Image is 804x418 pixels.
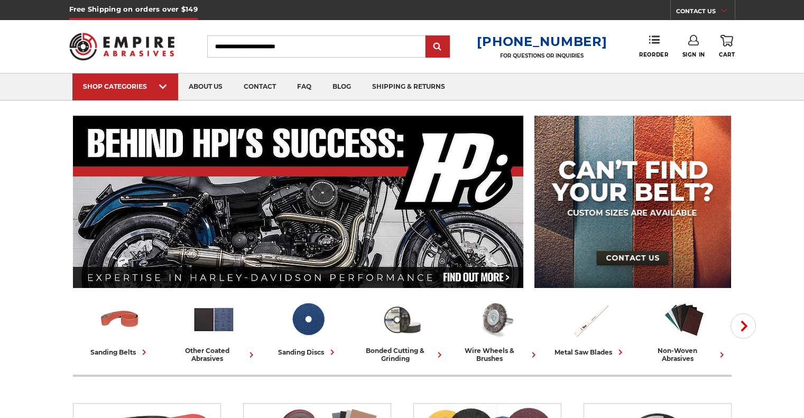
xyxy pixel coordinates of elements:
img: promo banner for custom belts. [534,116,731,288]
img: Sanding Discs [286,298,330,341]
a: bonded cutting & grinding [359,298,445,363]
div: other coated abrasives [171,347,257,363]
span: Sign In [682,51,705,58]
p: FOR QUESTIONS OR INQUIRIES [477,52,607,59]
input: Submit [427,36,448,58]
a: [PHONE_NUMBER] [477,34,607,49]
img: Metal Saw Blades [568,298,612,341]
a: contact [233,73,287,100]
img: Non-woven Abrasives [662,298,706,341]
a: shipping & returns [362,73,456,100]
span: Reorder [639,51,668,58]
a: sanding belts [77,298,163,358]
a: CONTACT US [676,5,735,20]
div: wire wheels & brushes [454,347,539,363]
a: Cart [719,35,735,58]
a: non-woven abrasives [642,298,727,363]
a: about us [178,73,233,100]
img: Sanding Belts [98,298,142,341]
a: Reorder [639,35,668,58]
div: sanding discs [278,347,338,358]
a: other coated abrasives [171,298,257,363]
div: metal saw blades [555,347,626,358]
img: Other Coated Abrasives [192,298,236,341]
div: sanding belts [90,347,150,358]
img: Empire Abrasives [69,26,175,67]
a: sanding discs [265,298,351,358]
div: non-woven abrasives [642,347,727,363]
img: Banner for an interview featuring Horsepower Inc who makes Harley performance upgrades featured o... [73,116,524,288]
span: Cart [719,51,735,58]
a: faq [287,73,322,100]
img: Bonded Cutting & Grinding [380,298,424,341]
a: blog [322,73,362,100]
div: SHOP CATEGORIES [83,82,168,90]
a: wire wheels & brushes [454,298,539,363]
button: Next [731,313,756,339]
a: metal saw blades [548,298,633,358]
div: bonded cutting & grinding [359,347,445,363]
img: Wire Wheels & Brushes [474,298,518,341]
